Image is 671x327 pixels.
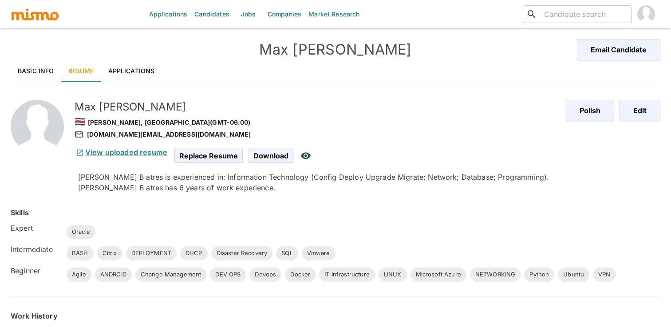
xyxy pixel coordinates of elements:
[541,8,628,20] input: Candidate search
[470,270,521,279] span: NETWORKING
[11,8,59,21] img: logo
[135,270,207,279] span: Change Management
[558,270,589,279] span: Ubuntu
[78,172,559,193] div: [PERSON_NAME] B atres is experienced in: Information Technology (Config Deploy Upgrade Migrate; N...
[11,207,29,218] h6: Skills
[174,149,243,163] span: Replace Resume
[173,41,498,59] h4: Max [PERSON_NAME]
[211,249,273,258] span: Disaster Recovery
[593,270,616,279] span: VPN
[577,39,660,60] button: Email Candidate
[249,270,281,279] span: Devops
[410,270,466,279] span: Microsoft Azure
[75,114,559,129] div: [PERSON_NAME], [GEOGRAPHIC_DATA] (GMT-06:00)
[11,244,59,255] h6: Intermediate
[637,5,655,23] img: Gabriel Hernandez
[75,116,86,127] span: 🇨🇷
[11,223,59,233] h6: Expert
[210,270,246,279] span: DEV OPS
[67,249,94,258] span: BASH
[126,249,177,258] span: DEPLOYMENT
[566,100,614,121] button: Polish
[11,60,61,82] a: Basic Info
[319,270,375,279] span: IT Infrastructure
[67,270,91,279] span: Agile
[249,151,293,159] a: Download
[620,100,660,121] button: Edit
[75,148,167,157] a: View uploaded resume
[97,249,122,258] span: Citrix
[285,270,316,279] span: Docker
[11,100,64,153] img: 2Q==
[95,270,132,279] span: ANDROID
[524,270,554,279] span: Python
[379,270,407,279] span: LINUX
[180,249,208,258] span: DHCP
[302,249,335,258] span: Vmware
[67,228,95,236] span: Oracle
[11,311,660,321] h6: Work History
[249,149,293,163] span: Download
[101,60,162,82] a: Applications
[276,249,298,258] span: SQL
[75,129,559,140] div: [DOMAIN_NAME][EMAIL_ADDRESS][DOMAIN_NAME]
[61,60,101,82] a: Resume
[11,265,59,276] h6: Beginner
[75,100,559,114] h5: Max [PERSON_NAME]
